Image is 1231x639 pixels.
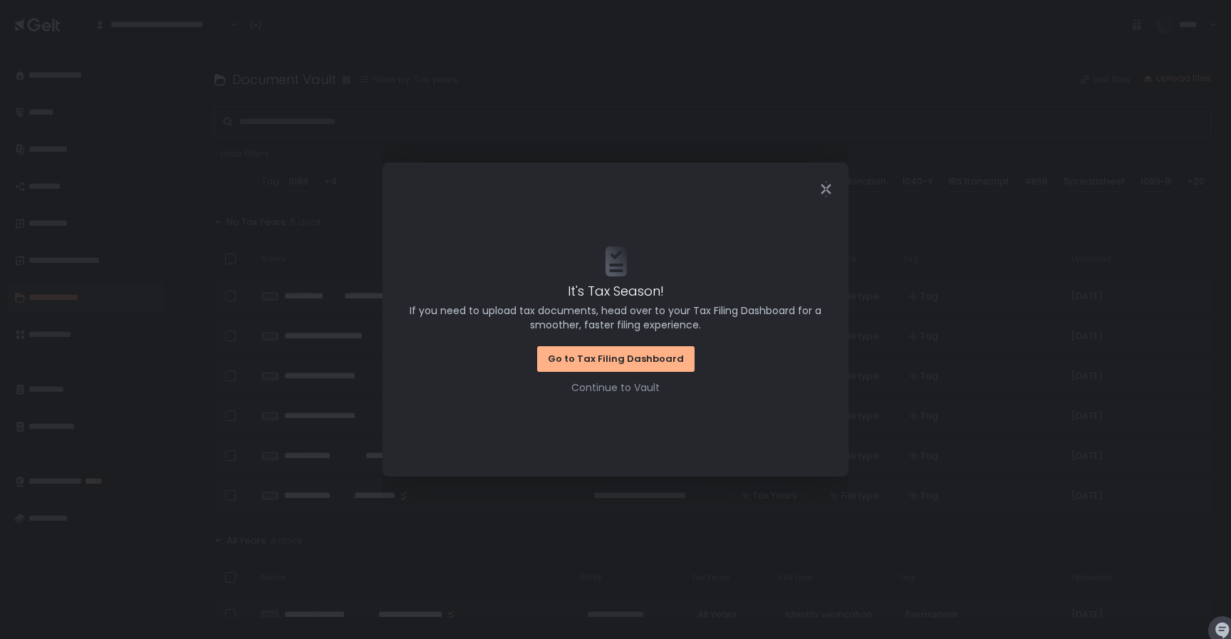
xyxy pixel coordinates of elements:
[568,281,664,301] span: It's Tax Season!
[571,380,660,395] button: Continue to Vault
[537,346,695,372] button: Go to Tax Filing Dashboard
[548,353,684,365] div: Go to Tax Filing Dashboard
[803,181,848,197] div: Close
[402,303,829,332] span: If you need to upload tax documents, head over to your Tax Filing Dashboard for a smoother, faste...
